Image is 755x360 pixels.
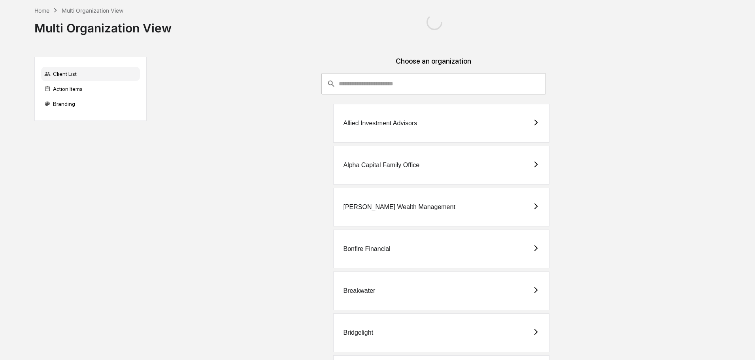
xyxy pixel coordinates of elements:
[34,7,49,14] div: Home
[343,204,455,211] div: [PERSON_NAME] Wealth Management
[343,245,390,253] div: Bonfire Financial
[153,57,714,73] div: Choose an organization
[343,287,375,294] div: Breakwater
[321,73,546,94] div: consultant-dashboard__filter-organizations-search-bar
[41,82,140,96] div: Action Items
[343,329,373,336] div: Bridgelight
[62,7,123,14] div: Multi Organization View
[34,15,172,35] div: Multi Organization View
[41,67,140,81] div: Client List
[343,162,419,169] div: Alpha Capital Family Office
[41,97,140,111] div: Branding
[343,120,417,127] div: Allied Investment Advisors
